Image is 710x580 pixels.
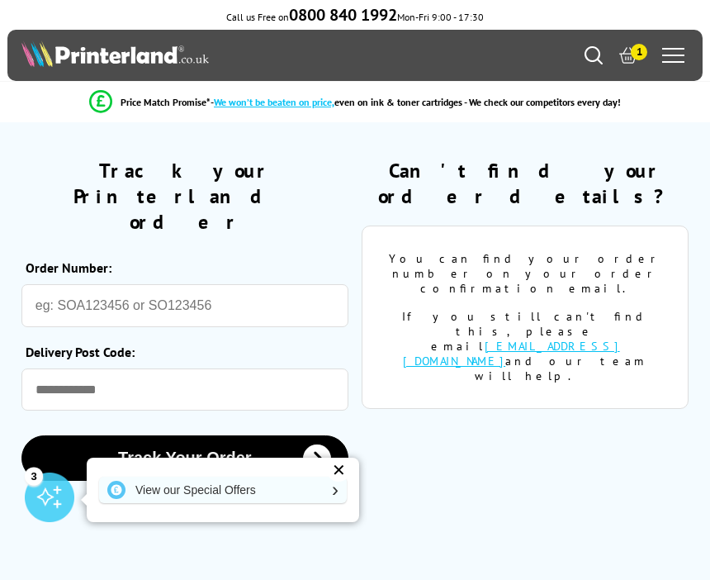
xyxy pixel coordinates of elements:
h2: Can't find your order details? [362,158,689,209]
a: Search [585,46,603,64]
a: [EMAIL_ADDRESS][DOMAIN_NAME] [403,339,620,368]
div: You can find your order number on your order confirmation email. [387,251,663,296]
label: Order Number: [26,259,340,276]
div: If you still can't find this, please email and our team will help. [387,309,663,383]
div: - even on ink & toner cartridges - We check our competitors every day! [211,96,621,108]
b: 0800 840 1992 [289,4,397,26]
a: 1 [619,46,637,64]
span: 1 [631,44,647,60]
button: Track Your Order [21,435,348,481]
li: modal_Promise [8,88,702,116]
input: eg: SOA123456 or SO123456 [21,284,348,327]
a: View our Special Offers [99,477,347,503]
img: Printerland Logo [21,40,209,67]
a: 0800 840 1992 [289,11,397,23]
div: ✕ [327,459,350,482]
div: 3 [25,467,43,485]
span: We won’t be beaten on price, [214,96,334,108]
span: Price Match Promise* [121,96,211,108]
h2: Track your Printerland order [21,158,348,235]
a: Printerland Logo [21,40,355,70]
label: Delivery Post Code: [26,344,340,360]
